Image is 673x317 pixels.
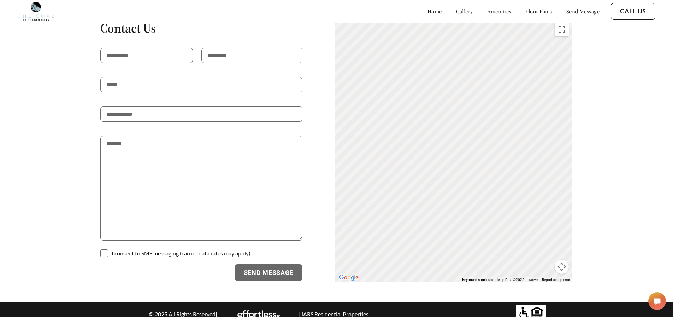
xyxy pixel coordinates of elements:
h1: Contact Us [100,20,302,36]
button: Send Message [235,264,303,281]
a: amenities [487,8,512,15]
a: send message [566,8,600,15]
a: Terms (opens in new tab) [529,278,538,282]
a: floor plans [525,8,552,15]
a: Call Us [620,7,646,15]
button: Toggle fullscreen view [555,22,569,36]
img: cove_at_golden_isles_logo.png [18,2,54,21]
a: Report a map error [542,278,570,282]
button: Map camera controls [555,260,569,274]
span: Map Data ©2025 [497,278,524,282]
button: Call Us [611,3,655,20]
a: home [427,8,442,15]
img: Google [337,273,360,282]
a: gallery [456,8,473,15]
button: Keyboard shortcuts [462,277,493,282]
a: Open this area in Google Maps (opens a new window) [337,273,360,282]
